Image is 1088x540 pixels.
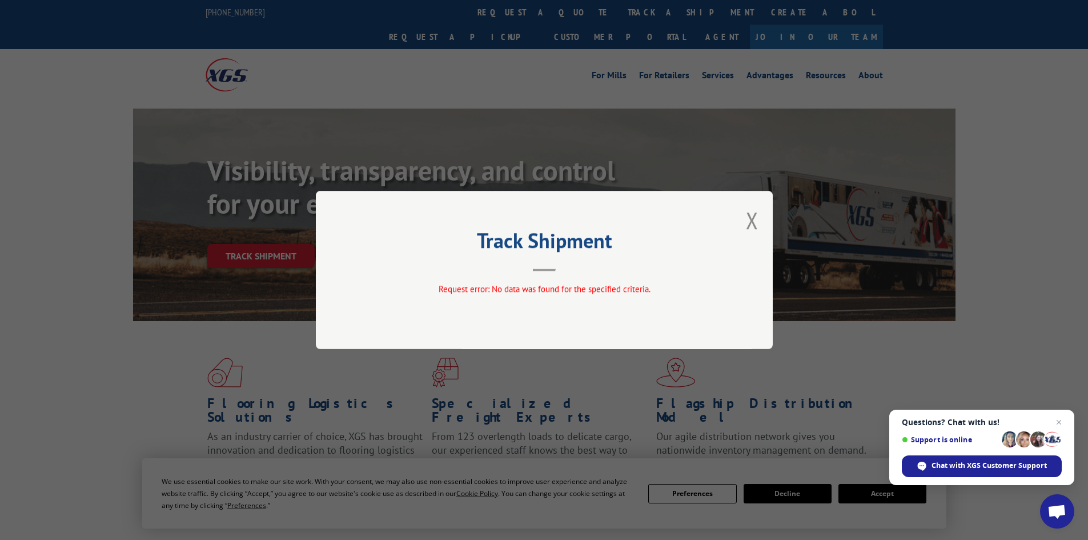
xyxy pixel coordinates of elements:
[746,205,758,235] button: Close modal
[1040,494,1074,529] div: Open chat
[932,461,1047,471] span: Chat with XGS Customer Support
[438,283,650,294] span: Request error: No data was found for the specified criteria.
[902,418,1062,427] span: Questions? Chat with us!
[902,435,998,444] span: Support is online
[1052,415,1066,429] span: Close chat
[373,233,716,254] h2: Track Shipment
[902,455,1062,477] div: Chat with XGS Customer Support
